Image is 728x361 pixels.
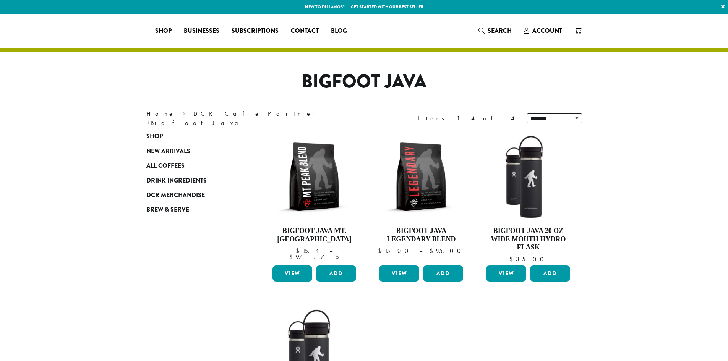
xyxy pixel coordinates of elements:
[509,255,547,263] bdi: 35.00
[272,265,313,282] a: View
[271,227,358,243] h4: Bigfoot Java Mt. [GEOGRAPHIC_DATA]
[484,133,572,262] a: Bigfoot Java 20 oz Wide Mouth Hydro Flask $35.00
[155,26,172,36] span: Shop
[183,107,185,118] span: ›
[419,247,422,255] span: –
[377,133,465,221] img: BFJ_Legendary_12oz-300x300.png
[146,191,205,200] span: DCR Merchandise
[486,265,526,282] a: View
[270,133,358,221] img: BFJ_MtPeak_12oz-300x300.png
[472,24,518,37] a: Search
[146,176,207,186] span: Drink Ingredients
[289,253,339,261] bdi: 97.75
[193,110,320,118] a: DCR Cafe Partner
[146,202,238,217] a: Brew & Serve
[146,110,175,118] a: Home
[509,255,516,263] span: $
[146,109,353,128] nav: Breadcrumb
[146,188,238,202] a: DCR Merchandise
[430,247,464,255] bdi: 95.00
[484,227,572,252] h4: Bigfoot Java 20 oz Wide Mouth Hydro Flask
[418,114,516,123] div: Items 1-4 of 4
[141,71,588,93] h1: Bigfoot Java
[146,173,238,188] a: Drink Ingredients
[146,129,238,144] a: Shop
[146,132,163,141] span: Shop
[378,247,412,255] bdi: 15.00
[147,116,150,128] span: ›
[484,133,572,221] img: LO2867-BFJ-Hydro-Flask-20oz-WM-wFlex-Sip-Lid-Black-300x300.jpg
[351,4,423,10] a: Get started with our best seller
[296,247,302,255] span: $
[232,26,279,36] span: Subscriptions
[378,247,384,255] span: $
[146,147,190,156] span: New Arrivals
[532,26,562,35] span: Account
[149,25,178,37] a: Shop
[423,265,463,282] button: Add
[289,253,296,261] span: $
[146,205,189,215] span: Brew & Serve
[379,265,419,282] a: View
[331,26,347,36] span: Blog
[530,265,570,282] button: Add
[146,161,185,171] span: All Coffees
[184,26,219,36] span: Businesses
[296,247,322,255] bdi: 15.41
[146,159,238,173] a: All Coffees
[488,26,512,35] span: Search
[316,265,356,282] button: Add
[377,133,465,262] a: Bigfoot Java Legendary Blend
[377,227,465,243] h4: Bigfoot Java Legendary Blend
[430,247,436,255] span: $
[291,26,319,36] span: Contact
[146,144,238,159] a: New Arrivals
[329,247,332,255] span: –
[271,133,358,262] a: Bigfoot Java Mt. [GEOGRAPHIC_DATA]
